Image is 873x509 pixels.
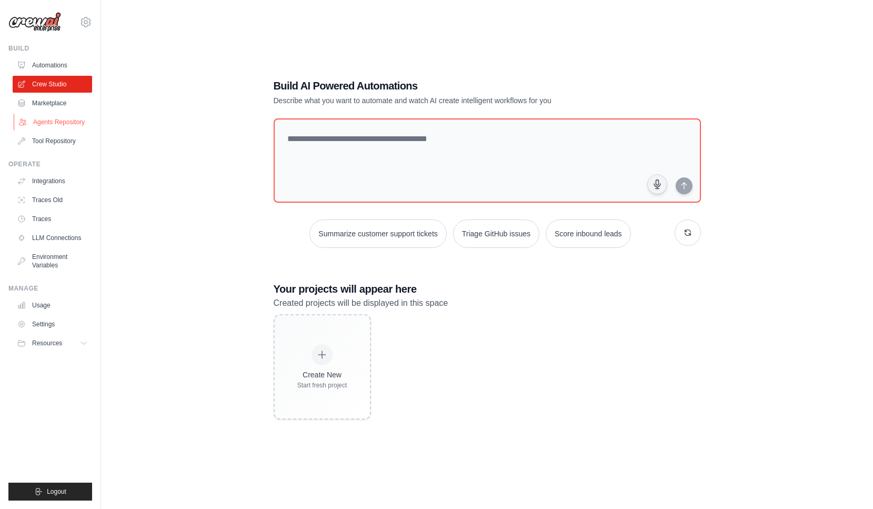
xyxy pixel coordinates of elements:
span: Logout [47,487,66,496]
a: Marketplace [13,95,92,112]
div: Operate [8,160,92,168]
h3: Your projects will appear here [274,282,701,296]
iframe: Chat Widget [820,458,873,509]
a: Usage [13,297,92,314]
a: LLM Connections [13,229,92,246]
button: Score inbound leads [546,219,631,248]
button: Triage GitHub issues [453,219,539,248]
a: Automations [13,57,92,74]
a: Environment Variables [13,248,92,274]
a: Tool Repository [13,133,92,149]
p: Describe what you want to automate and watch AI create intelligent workflows for you [274,95,627,106]
a: Crew Studio [13,76,92,93]
button: Summarize customer support tickets [309,219,446,248]
img: Logo [8,12,61,32]
a: Settings [13,316,92,333]
p: Created projects will be displayed in this space [274,296,701,310]
a: Traces [13,211,92,227]
div: Create New [297,370,347,380]
a: Traces Old [13,192,92,208]
button: Click to speak your automation idea [647,174,667,194]
span: Resources [32,339,62,347]
button: Resources [13,335,92,352]
a: Integrations [13,173,92,189]
h1: Build AI Powered Automations [274,78,627,93]
a: Agents Repository [14,114,93,131]
button: Logout [8,483,92,501]
div: Manage [8,284,92,293]
div: Build [8,44,92,53]
button: Get new suggestions [675,219,701,246]
div: Start fresh project [297,381,347,390]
